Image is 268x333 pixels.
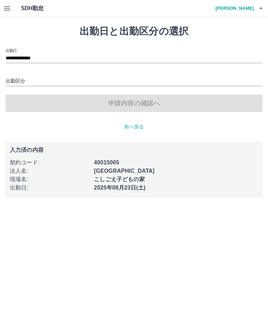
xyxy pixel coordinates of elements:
[10,158,90,167] p: 契約コード :
[94,185,146,191] b: 2025年08月23日(土)
[6,123,262,131] p: 前へ戻る
[6,25,262,37] h1: 出勤日と出勤区分の選択
[6,48,17,53] label: 出勤日
[94,160,119,165] b: 40015005
[10,167,90,175] p: 法人名 :
[10,147,258,153] p: 入力済の内容
[10,175,90,184] p: 現場名 :
[10,184,90,192] p: 出勤日 :
[94,168,155,174] b: [GEOGRAPHIC_DATA]
[94,176,144,182] b: こしごえ子どもの家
